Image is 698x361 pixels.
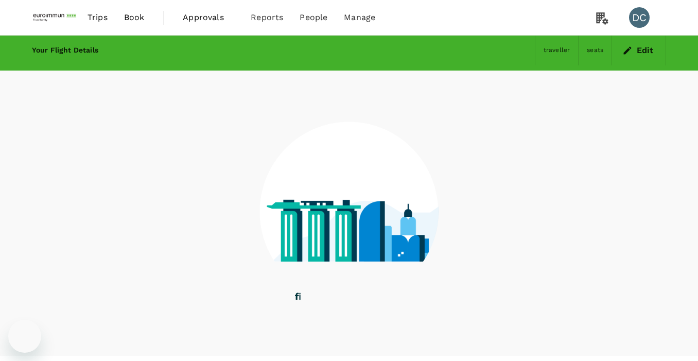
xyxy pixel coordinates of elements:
[124,11,145,24] span: Book
[620,42,657,59] button: Edit
[544,45,570,56] div: traveller
[629,7,650,28] div: DC
[183,11,234,24] span: Approvals
[300,11,327,24] span: People
[251,11,283,24] span: Reports
[32,45,98,56] div: Your Flight Details
[295,293,384,302] g: finding your flights
[344,11,375,24] span: Manage
[88,11,108,24] span: Trips
[32,6,79,29] img: EUROIMMUN (South East Asia) Pte. Ltd.
[587,45,603,56] div: seats
[8,320,41,353] iframe: Button to launch messaging window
